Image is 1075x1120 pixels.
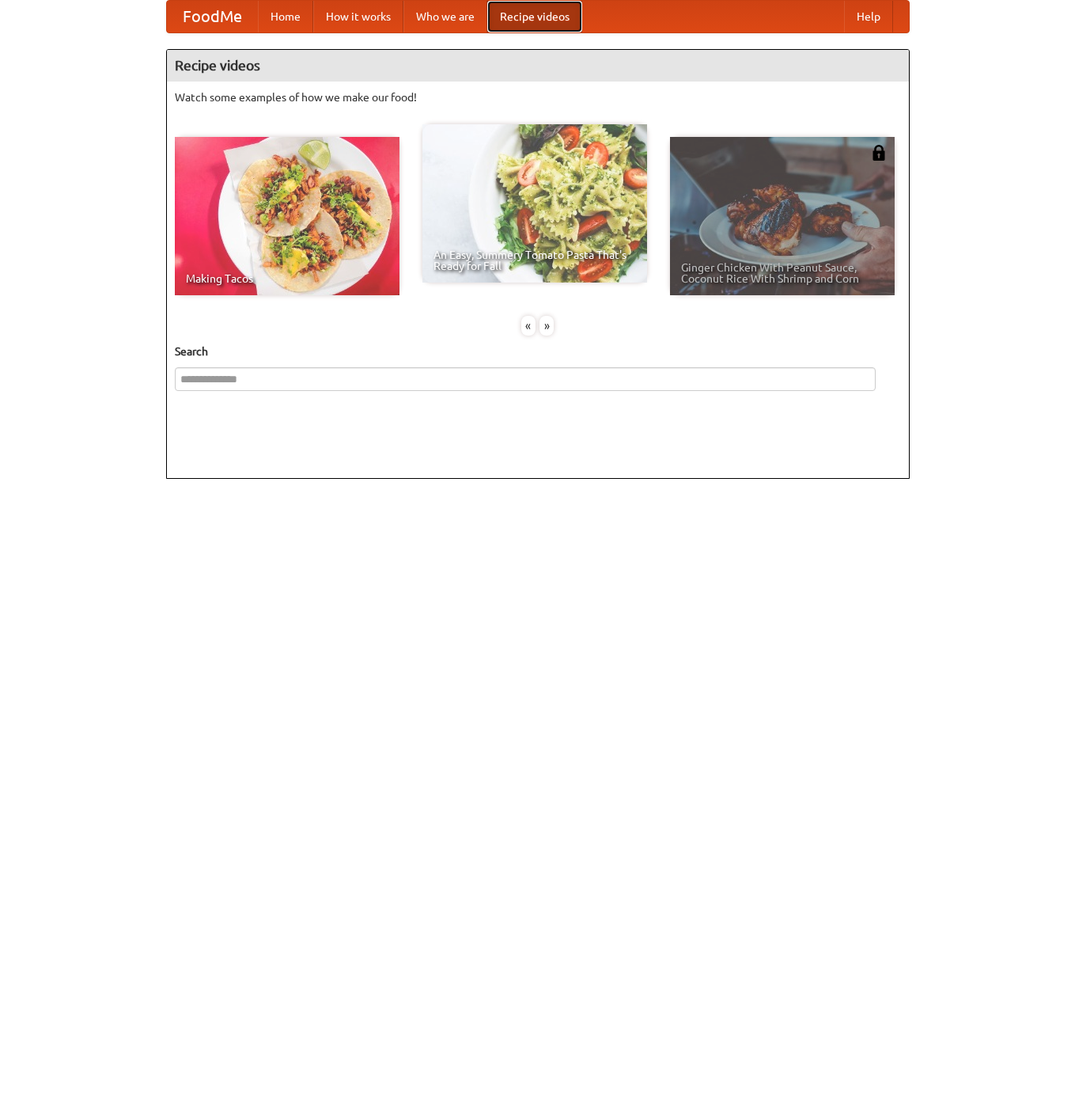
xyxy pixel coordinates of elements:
span: Making Tacos [186,273,388,284]
a: Recipe videos [487,1,582,32]
a: How it works [313,1,403,32]
img: 483408.png [871,145,887,161]
div: » [539,316,554,336]
a: Help [844,1,893,32]
a: FoodMe [167,1,258,32]
p: Watch some examples of how we make our food! [175,89,901,105]
h4: Recipe videos [167,50,909,82]
a: An Easy, Summery Tomato Pasta That's Ready for Fall [422,124,647,283]
h5: Search [175,344,901,359]
a: Making Tacos [175,137,399,295]
span: An Easy, Summery Tomato Pasta That's Ready for Fall [433,249,636,271]
div: « [521,316,536,336]
a: Home [258,1,313,32]
a: Who we are [403,1,487,32]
